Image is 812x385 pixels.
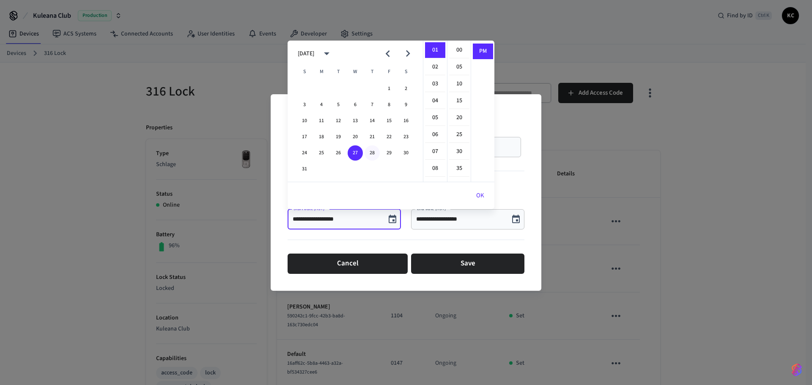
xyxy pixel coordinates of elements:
li: 5 minutes [449,59,469,75]
span: Thursday [365,63,380,80]
button: 31 [297,161,312,177]
button: OK [466,186,494,206]
li: 30 minutes [449,144,469,160]
button: 27 [348,145,363,161]
img: SeamLogoGradient.69752ec5.svg [792,363,802,377]
button: 18 [314,129,329,145]
li: 3 hours [425,76,445,92]
button: calendar view is open, switch to year view [317,44,337,63]
button: 25 [314,145,329,161]
button: Cancel [288,254,408,274]
li: 9 hours [425,177,445,194]
li: 10 minutes [449,76,469,92]
li: 20 minutes [449,110,469,126]
button: 2 [398,81,414,96]
button: 5 [331,97,346,112]
li: PM [473,44,493,59]
button: Previous month [378,44,398,63]
button: 7 [365,97,380,112]
button: 23 [398,129,414,145]
label: Start Date (HST) [294,205,326,212]
button: 22 [381,129,397,145]
button: 15 [381,113,397,128]
button: 9 [398,97,414,112]
ul: Select hours [423,41,447,182]
button: 19 [331,129,346,145]
span: Monday [314,63,329,80]
li: 5 hours [425,110,445,126]
li: 6 hours [425,127,445,143]
button: 21 [365,129,380,145]
button: 3 [297,97,312,112]
button: Save [411,254,524,274]
button: 28 [365,145,380,161]
button: Choose date, selected date is Aug 27, 2025 [507,211,524,228]
ul: Select minutes [447,41,471,182]
button: 26 [331,145,346,161]
li: 40 minutes [449,177,469,194]
li: 15 minutes [449,93,469,109]
button: 6 [348,97,363,112]
li: 25 minutes [449,127,469,143]
button: 20 [348,129,363,145]
button: 24 [297,145,312,161]
button: Next month [398,44,418,63]
button: 17 [297,129,312,145]
span: Wednesday [348,63,363,80]
button: 1 [381,81,397,96]
button: 11 [314,113,329,128]
label: End Date (HST) [417,205,448,212]
li: 0 minutes [449,42,469,58]
button: 10 [297,113,312,128]
button: 8 [381,97,397,112]
li: 35 minutes [449,161,469,177]
li: 1 hours [425,42,445,58]
span: Tuesday [331,63,346,80]
li: 7 hours [425,144,445,160]
button: Choose date, selected date is Aug 27, 2025 [384,211,401,228]
li: 8 hours [425,161,445,177]
span: Saturday [398,63,414,80]
span: Friday [381,63,397,80]
button: 16 [398,113,414,128]
button: 29 [381,145,397,161]
button: 12 [331,113,346,128]
li: 2 hours [425,59,445,75]
ul: Select meridiem [471,41,494,182]
span: Sunday [297,63,312,80]
button: 13 [348,113,363,128]
button: 14 [365,113,380,128]
li: 4 hours [425,93,445,109]
div: [DATE] [298,49,314,58]
button: 30 [398,145,414,161]
button: 4 [314,97,329,112]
